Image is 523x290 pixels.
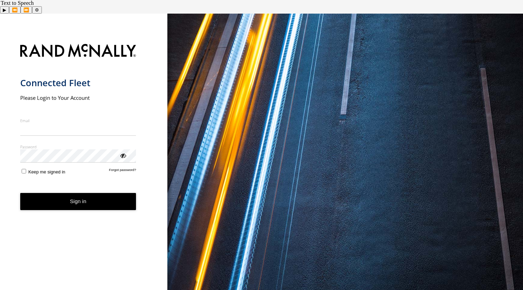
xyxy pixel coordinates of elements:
div: ViewPassword [119,152,126,159]
input: Keep me signed in [22,169,26,173]
button: Forward [21,6,32,14]
h1: Connected Fleet [20,77,136,89]
button: Previous [9,6,21,14]
label: Password [20,144,136,149]
img: Rand McNally [20,43,136,60]
button: Sign in [20,193,136,210]
a: Forgot password? [109,168,136,174]
button: Settings [32,6,42,14]
h2: Please Login to Your Account [20,94,136,101]
span: Keep me signed in [28,169,65,174]
label: Email [20,118,136,123]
